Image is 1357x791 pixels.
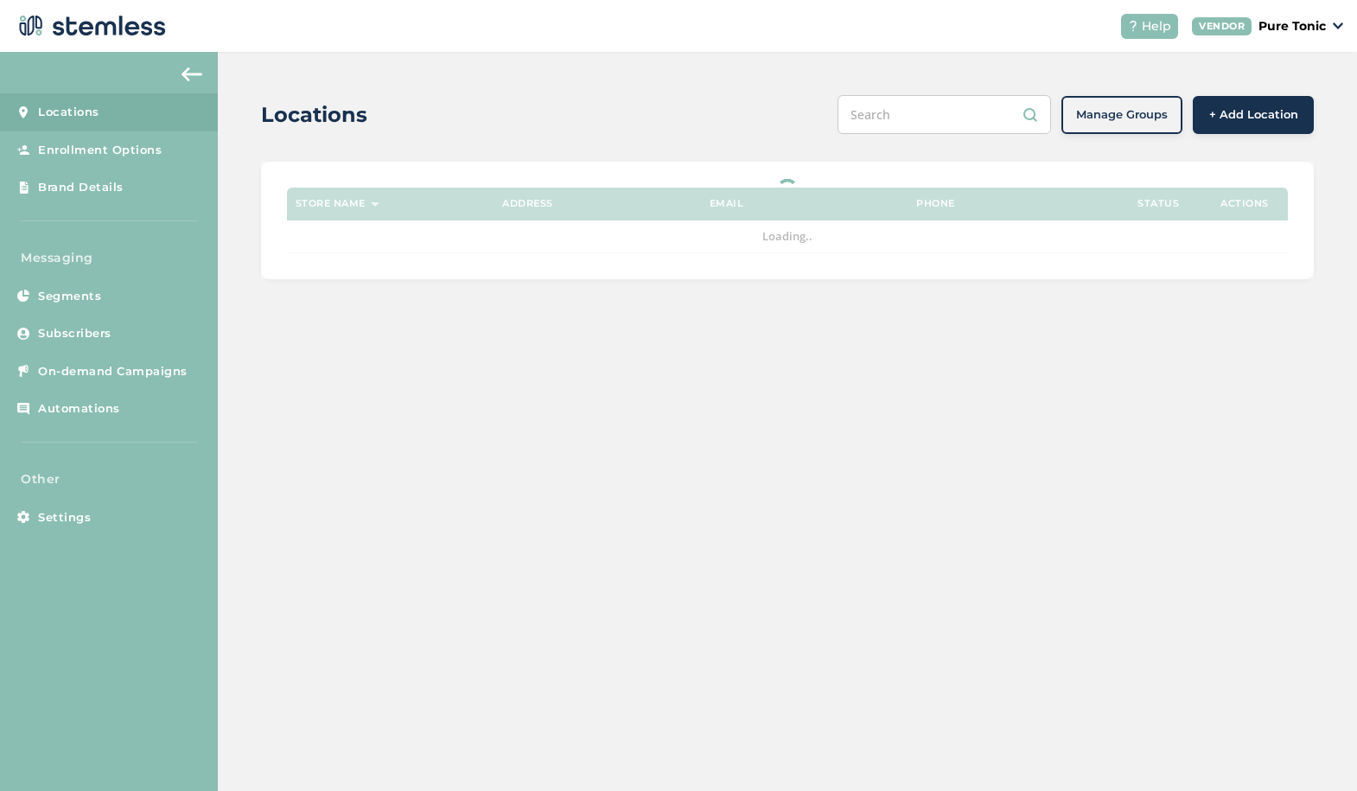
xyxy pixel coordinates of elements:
[261,99,367,131] h2: Locations
[38,509,91,526] span: Settings
[1209,106,1298,124] span: + Add Location
[1142,17,1171,35] span: Help
[1258,17,1326,35] p: Pure Tonic
[1333,22,1343,29] img: icon_down-arrow-small-66adaf34.svg
[1192,17,1252,35] div: VENDOR
[1193,96,1314,134] button: + Add Location
[38,179,124,196] span: Brand Details
[182,67,202,81] img: icon-arrow-back-accent-c549486e.svg
[14,9,166,43] img: logo-dark-0685b13c.svg
[838,95,1051,134] input: Search
[38,288,101,305] span: Segments
[38,325,111,342] span: Subscribers
[1128,21,1138,31] img: icon-help-white-03924b79.svg
[1076,106,1168,124] span: Manage Groups
[1061,96,1182,134] button: Manage Groups
[38,400,120,418] span: Automations
[38,363,188,380] span: On-demand Campaigns
[38,104,99,121] span: Locations
[38,142,162,159] span: Enrollment Options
